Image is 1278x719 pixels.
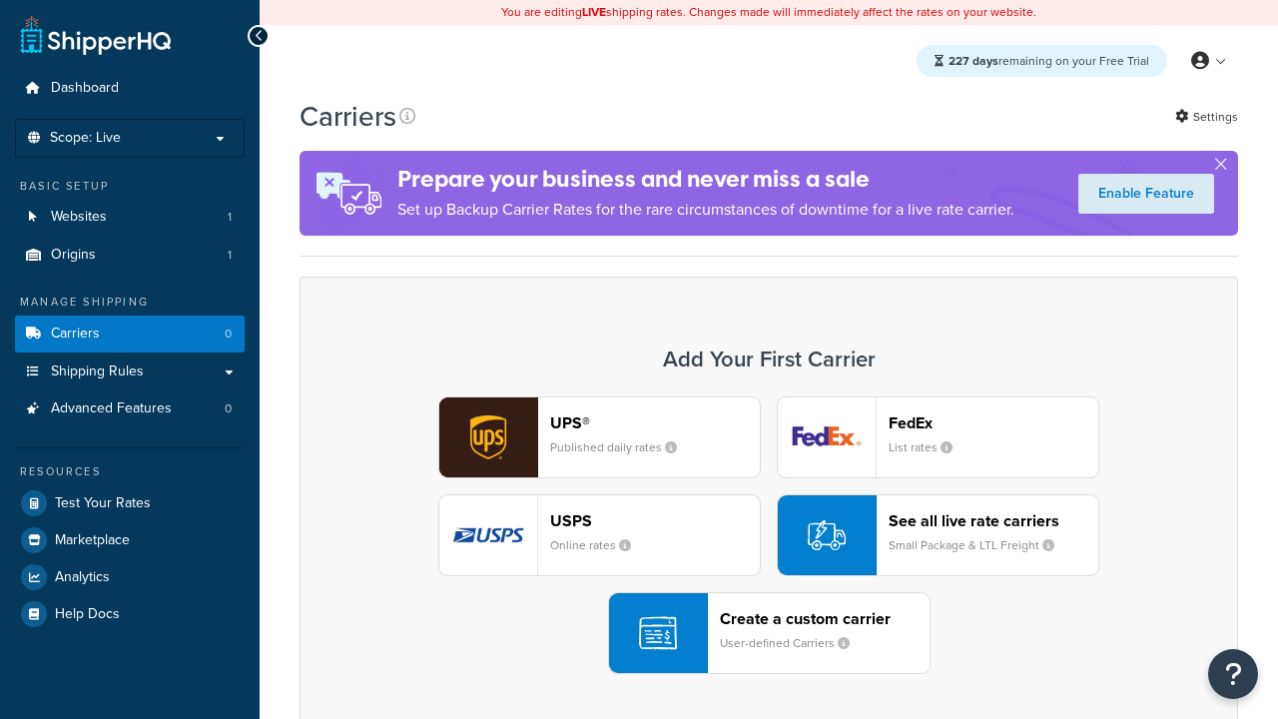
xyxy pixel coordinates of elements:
a: Help Docs [15,596,245,632]
header: UPS® [550,413,760,432]
img: fedEx logo [778,397,876,477]
span: Test Your Rates [55,495,151,512]
div: Manage Shipping [15,294,245,311]
a: Carriers 0 [15,316,245,353]
button: ups logoUPS®Published daily rates [438,396,761,478]
button: usps logoUSPSOnline rates [438,494,761,576]
a: Marketplace [15,522,245,558]
span: Websites [51,209,107,226]
header: See all live rate carriers [889,511,1098,530]
span: Marketplace [55,532,130,549]
button: fedEx logoFedExList rates [777,396,1099,478]
img: icon-carrier-liverate-becf4550.svg [808,516,846,554]
h1: Carriers [300,97,396,136]
p: Set up Backup Carrier Rates for the rare circumstances of downtime for a live rate carrier. [397,196,1014,224]
button: See all live rate carriersSmall Package & LTL Freight [777,494,1099,576]
a: Enable Feature [1078,174,1214,214]
img: ups logo [439,397,537,477]
a: Origins 1 [15,237,245,274]
span: Analytics [55,569,110,586]
span: Shipping Rules [51,363,144,380]
small: List rates [889,438,968,456]
span: Carriers [51,326,100,343]
small: Small Package & LTL Freight [889,536,1070,554]
a: Settings [1175,103,1238,131]
span: Scope: Live [50,130,121,147]
a: Dashboard [15,70,245,107]
span: Advanced Features [51,400,172,417]
img: usps logo [439,495,537,575]
span: 0 [225,400,232,417]
li: Origins [15,237,245,274]
strong: 227 days [949,52,998,70]
span: 1 [228,209,232,226]
span: Origins [51,247,96,264]
li: Carriers [15,316,245,353]
li: Websites [15,199,245,236]
div: remaining on your Free Trial [917,45,1167,77]
span: 0 [225,326,232,343]
h3: Add Your First Carrier [320,348,1217,371]
li: Advanced Features [15,390,245,427]
span: Dashboard [51,80,119,97]
small: Published daily rates [550,438,693,456]
button: Open Resource Center [1208,649,1258,699]
img: ad-rules-rateshop-fe6ec290ccb7230408bd80ed9643f0289d75e0ffd9eb532fc0e269fcd187b520.png [300,151,397,236]
a: Shipping Rules [15,354,245,390]
a: Advanced Features 0 [15,390,245,427]
span: Help Docs [55,606,120,623]
header: Create a custom carrier [720,609,930,628]
a: Websites 1 [15,199,245,236]
a: Test Your Rates [15,485,245,521]
div: Basic Setup [15,178,245,195]
a: Analytics [15,559,245,595]
b: LIVE [582,3,606,21]
small: User-defined Carriers [720,634,866,652]
span: 1 [228,247,232,264]
h4: Prepare your business and never miss a sale [397,163,1014,196]
header: USPS [550,511,760,530]
a: ShipperHQ Home [21,15,171,55]
button: Create a custom carrierUser-defined Carriers [608,592,931,674]
small: Online rates [550,536,647,554]
header: FedEx [889,413,1098,432]
img: icon-carrier-custom-c93b8a24.svg [639,614,677,652]
div: Resources [15,463,245,480]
